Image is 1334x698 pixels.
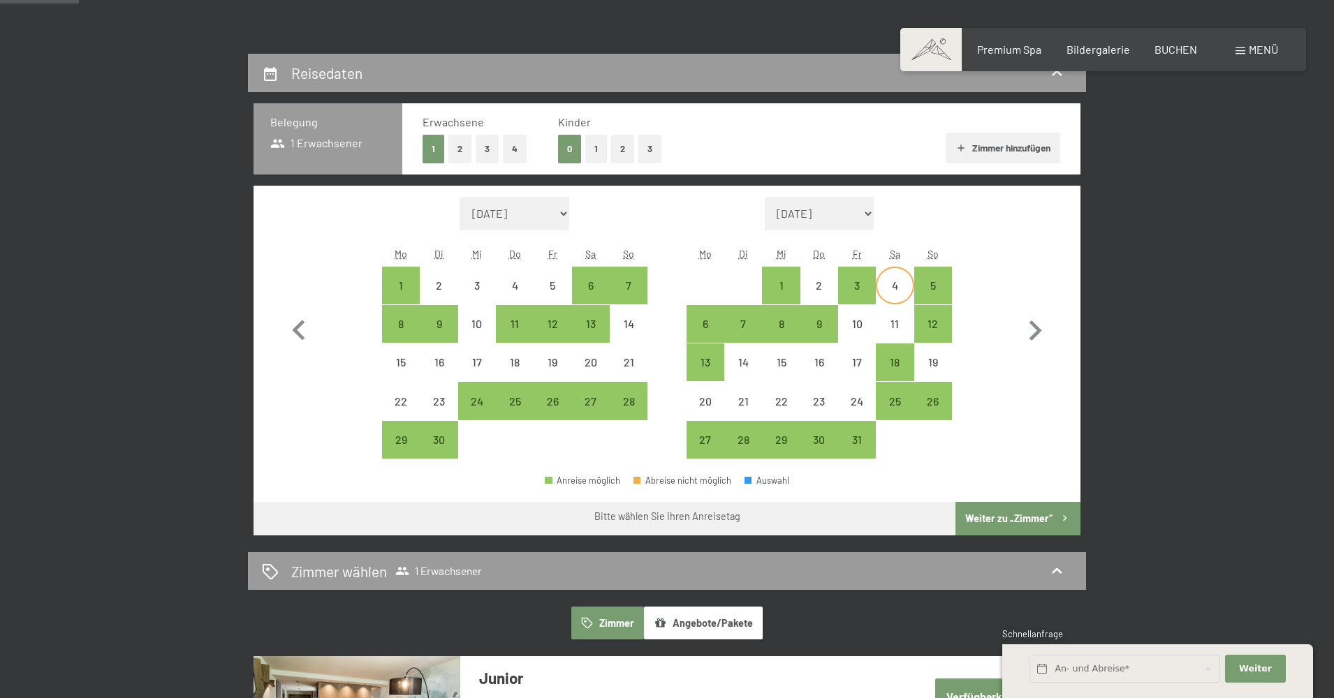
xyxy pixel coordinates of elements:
[762,382,800,419] div: Wed Oct 22 2025
[914,305,952,343] div: Sun Oct 12 2025
[535,396,570,431] div: 26
[838,305,876,343] div: Fri Oct 10 2025
[534,267,571,304] div: Anreise nicht möglich
[420,421,457,459] div: Anreise möglich
[279,197,319,459] button: Vorheriger Monat
[558,135,581,163] button: 0
[594,510,740,523] div: Bitte wählen Sie Ihren Anreisetag
[534,305,571,343] div: Anreise möglich
[838,421,876,459] div: Fri Oct 31 2025
[916,357,951,392] div: 19
[688,396,723,431] div: 20
[496,305,534,343] div: Thu Sep 11 2025
[800,382,838,419] div: Thu Oct 23 2025
[458,305,496,343] div: Wed Sep 10 2025
[876,267,914,304] div: Sat Oct 04 2025
[383,396,418,431] div: 22
[572,382,610,419] div: Sat Sep 27 2025
[610,267,647,304] div: Sun Sep 07 2025
[573,318,608,353] div: 13
[548,248,557,260] abbr: Freitag
[460,280,494,315] div: 3
[572,267,610,304] div: Anreise möglich
[687,421,724,459] div: Mon Oct 27 2025
[802,280,837,315] div: 2
[916,318,951,353] div: 12
[572,305,610,343] div: Sat Sep 13 2025
[420,267,457,304] div: Tue Sep 02 2025
[688,318,723,353] div: 6
[724,343,762,381] div: Tue Oct 14 2025
[448,135,471,163] button: 2
[458,382,496,419] div: Wed Sep 24 2025
[611,318,646,353] div: 14
[610,382,647,419] div: Anreise möglich
[802,396,837,431] div: 23
[802,357,837,392] div: 16
[724,382,762,419] div: Tue Oct 21 2025
[800,305,838,343] div: Thu Oct 09 2025
[460,318,494,353] div: 10
[762,343,800,381] div: Wed Oct 15 2025
[420,305,457,343] div: Anreise möglich
[762,267,800,304] div: Wed Oct 01 2025
[840,280,874,315] div: 3
[876,305,914,343] div: Anreise nicht möglich
[610,343,647,381] div: Anreise nicht möglich
[644,607,763,639] button: Angebote/Pakete
[382,343,420,381] div: Mon Sep 15 2025
[545,476,620,485] div: Anreise möglich
[977,43,1041,56] span: Premium Spa
[611,357,646,392] div: 21
[395,248,407,260] abbr: Montag
[762,421,800,459] div: Anreise möglich
[382,382,420,419] div: Anreise nicht möglich
[838,267,876,304] div: Fri Oct 03 2025
[572,343,610,381] div: Sat Sep 20 2025
[633,476,731,485] div: Abreise nicht möglich
[623,248,634,260] abbr: Sonntag
[838,382,876,419] div: Anreise nicht möglich
[291,64,362,82] h2: Reisedaten
[724,305,762,343] div: Tue Oct 07 2025
[421,396,456,431] div: 23
[382,267,420,304] div: Mon Sep 01 2025
[724,382,762,419] div: Anreise nicht möglich
[496,267,534,304] div: Thu Sep 04 2025
[890,248,900,260] abbr: Samstag
[699,248,712,260] abbr: Montag
[726,396,761,431] div: 21
[496,305,534,343] div: Anreise möglich
[800,343,838,381] div: Thu Oct 16 2025
[534,305,571,343] div: Fri Sep 12 2025
[572,343,610,381] div: Anreise nicht möglich
[877,280,912,315] div: 4
[914,305,952,343] div: Anreise möglich
[496,382,534,419] div: Thu Sep 25 2025
[1067,43,1130,56] span: Bildergalerie
[763,396,798,431] div: 22
[687,343,724,381] div: Anreise möglich
[916,396,951,431] div: 26
[611,135,634,163] button: 2
[840,318,874,353] div: 10
[876,343,914,381] div: Sat Oct 18 2025
[1155,43,1197,56] a: BUCHEN
[724,421,762,459] div: Tue Oct 28 2025
[383,318,418,353] div: 8
[420,305,457,343] div: Tue Sep 09 2025
[497,318,532,353] div: 11
[914,382,952,419] div: Sun Oct 26 2025
[853,248,862,260] abbr: Freitag
[382,421,420,459] div: Anreise möglich
[497,396,532,431] div: 25
[763,357,798,392] div: 15
[840,357,874,392] div: 17
[571,607,644,639] button: Zimmer
[509,248,521,260] abbr: Donnerstag
[458,343,496,381] div: Anreise nicht möglich
[800,343,838,381] div: Anreise nicht möglich
[914,267,952,304] div: Anreise möglich
[479,667,895,689] h3: Junior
